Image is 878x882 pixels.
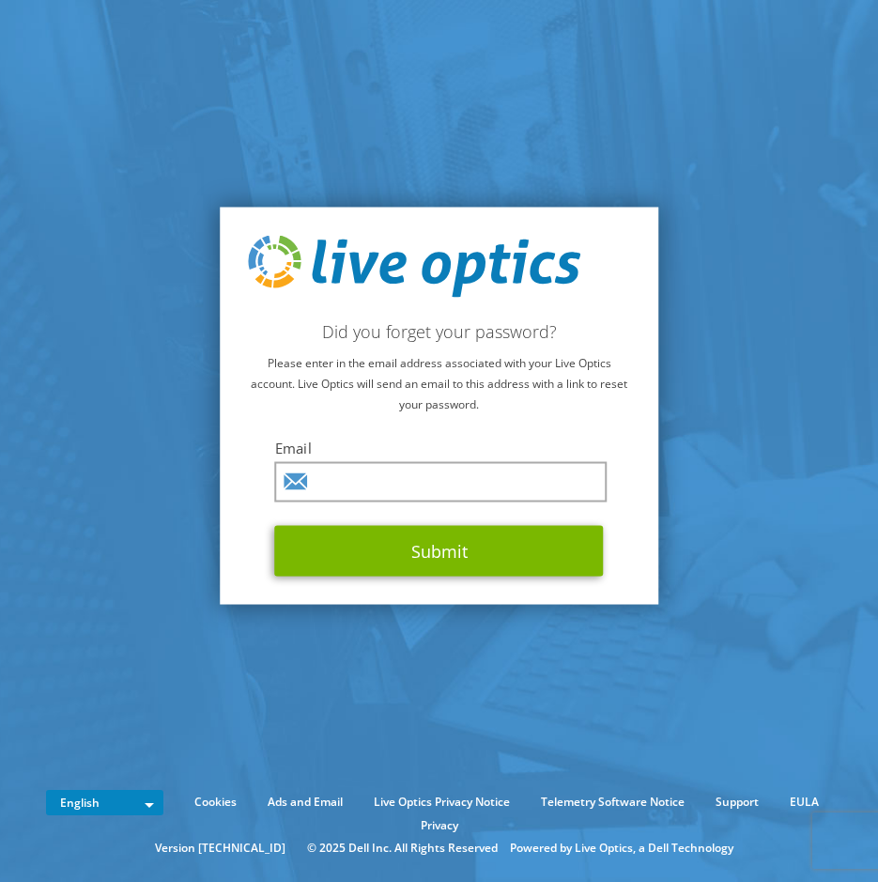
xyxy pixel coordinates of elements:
[146,838,295,859] li: Version [TECHNICAL_ID]
[180,792,251,812] a: Cookies
[527,792,699,812] a: Telemetry Software Notice
[248,236,580,298] img: live_optics_svg.svg
[248,320,631,341] h2: Did you forget your password?
[510,838,733,859] li: Powered by Live Optics, a Dell Technology
[776,792,833,812] a: EULA
[701,792,773,812] a: Support
[275,438,604,456] label: Email
[360,792,524,812] a: Live Optics Privacy Notice
[248,352,631,414] p: Please enter in the email address associated with your Live Optics account. Live Optics will send...
[254,792,357,812] a: Ads and Email
[407,815,472,836] a: Privacy
[275,525,604,576] button: Submit
[298,838,507,859] li: © 2025 Dell Inc. All Rights Reserved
